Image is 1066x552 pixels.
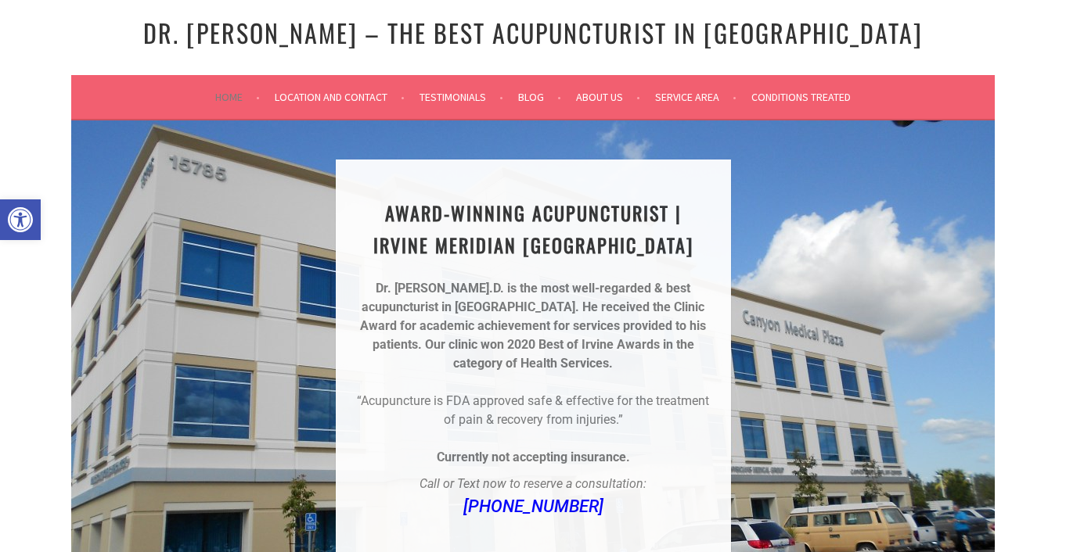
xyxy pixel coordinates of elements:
strong: Dr. [PERSON_NAME].D. is the most well-regarded & best acupuncturist in [GEOGRAPHIC_DATA]. [362,281,690,314]
a: [PHONE_NUMBER] [463,496,603,516]
strong: Currently not accepting insurance. [437,450,630,464]
p: “Acupuncture is FDA approved safe & effective for the treatment of pain & recovery from injuries.” [355,392,712,429]
a: Blog [518,88,561,106]
a: Home [215,88,260,106]
a: Dr. [PERSON_NAME] – The Best Acupuncturist In [GEOGRAPHIC_DATA] [143,14,923,51]
a: Service Area [655,88,736,106]
h1: AWARD-WINNING ACUPUNCTURIST | IRVINE MERIDIAN [GEOGRAPHIC_DATA] [355,197,712,261]
a: Testimonials [420,88,503,106]
a: Conditions Treated [751,88,851,106]
em: Call or Text now to reserve a consultation: [420,476,646,491]
a: About Us [576,88,640,106]
a: Location and Contact [275,88,405,106]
